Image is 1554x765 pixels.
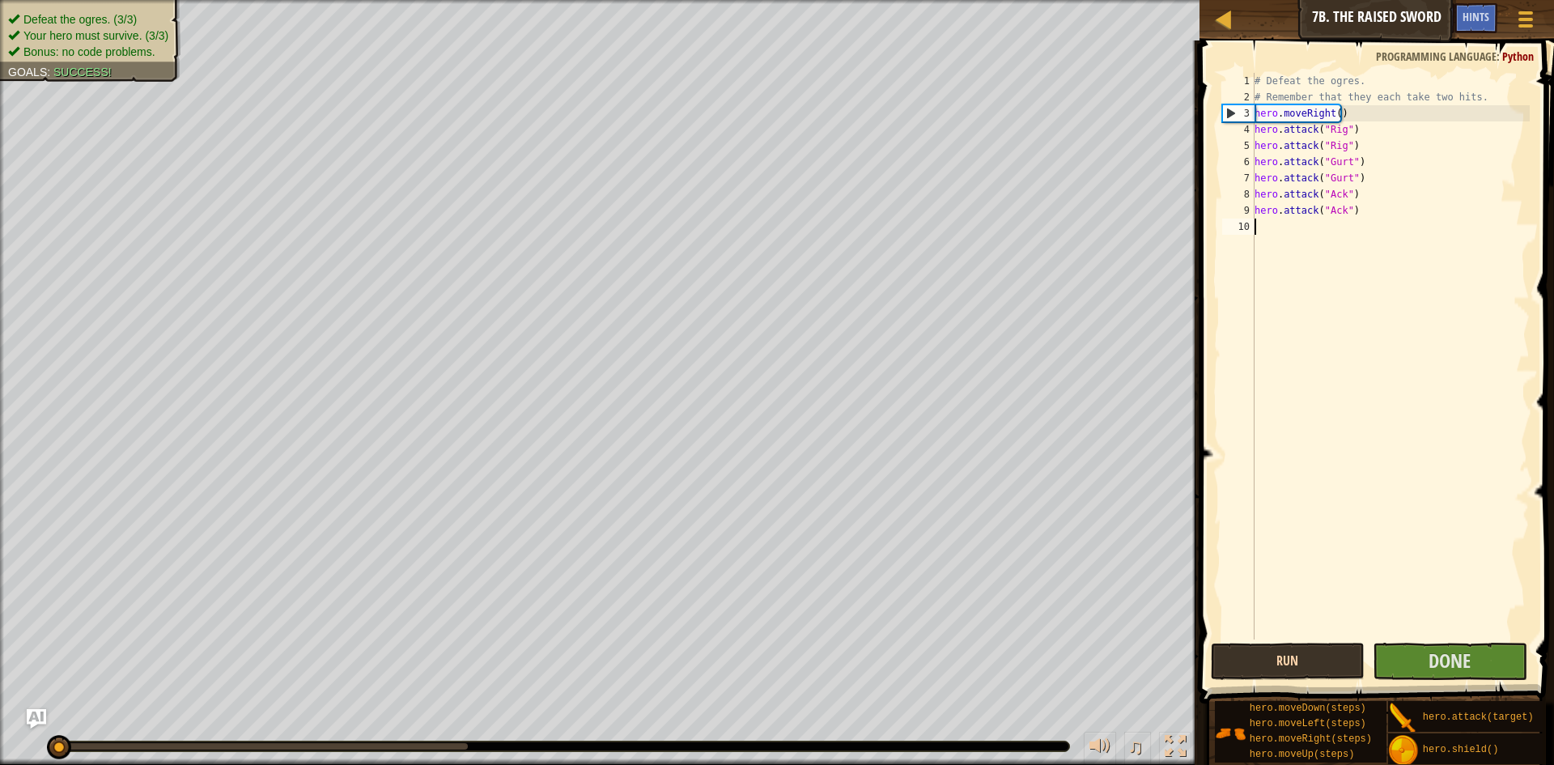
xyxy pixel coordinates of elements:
[1429,648,1471,674] span: Done
[1222,121,1255,138] div: 4
[53,66,112,79] span: Success!
[1250,718,1366,729] span: hero.moveLeft(steps)
[1250,703,1366,714] span: hero.moveDown(steps)
[1211,643,1365,680] button: Run
[8,66,47,79] span: Goals
[1222,73,1255,89] div: 1
[1222,219,1255,235] div: 10
[1411,3,1454,33] button: Ask AI
[1388,703,1419,733] img: portrait.png
[1250,733,1372,745] span: hero.moveRight(steps)
[1222,170,1255,186] div: 7
[1159,732,1191,765] button: Toggle fullscreen
[8,44,168,60] li: Bonus: no code problems.
[1124,732,1152,765] button: ♫
[1376,49,1497,64] span: Programming language
[1423,744,1499,755] span: hero.shield()
[23,13,137,26] span: Defeat the ogres. (3/3)
[1497,49,1502,64] span: :
[1223,105,1255,121] div: 3
[1463,9,1489,24] span: Hints
[8,28,168,44] li: Your hero must survive.
[47,66,53,79] span: :
[1502,49,1534,64] span: Python
[1505,3,1546,41] button: Show game menu
[1423,712,1534,723] span: hero.attack(target)
[1222,138,1255,154] div: 5
[1222,89,1255,105] div: 2
[8,11,168,28] li: Defeat the ogres.
[23,45,155,58] span: Bonus: no code problems.
[1419,9,1446,24] span: Ask AI
[1215,718,1246,749] img: portrait.png
[1084,732,1116,765] button: Adjust volume
[1222,154,1255,170] div: 6
[1127,734,1144,759] span: ♫
[1222,186,1255,202] div: 8
[27,709,46,729] button: Ask AI
[23,29,168,42] span: Your hero must survive. (3/3)
[1373,643,1527,680] button: Done
[1222,202,1255,219] div: 9
[1250,749,1355,760] span: hero.moveUp(steps)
